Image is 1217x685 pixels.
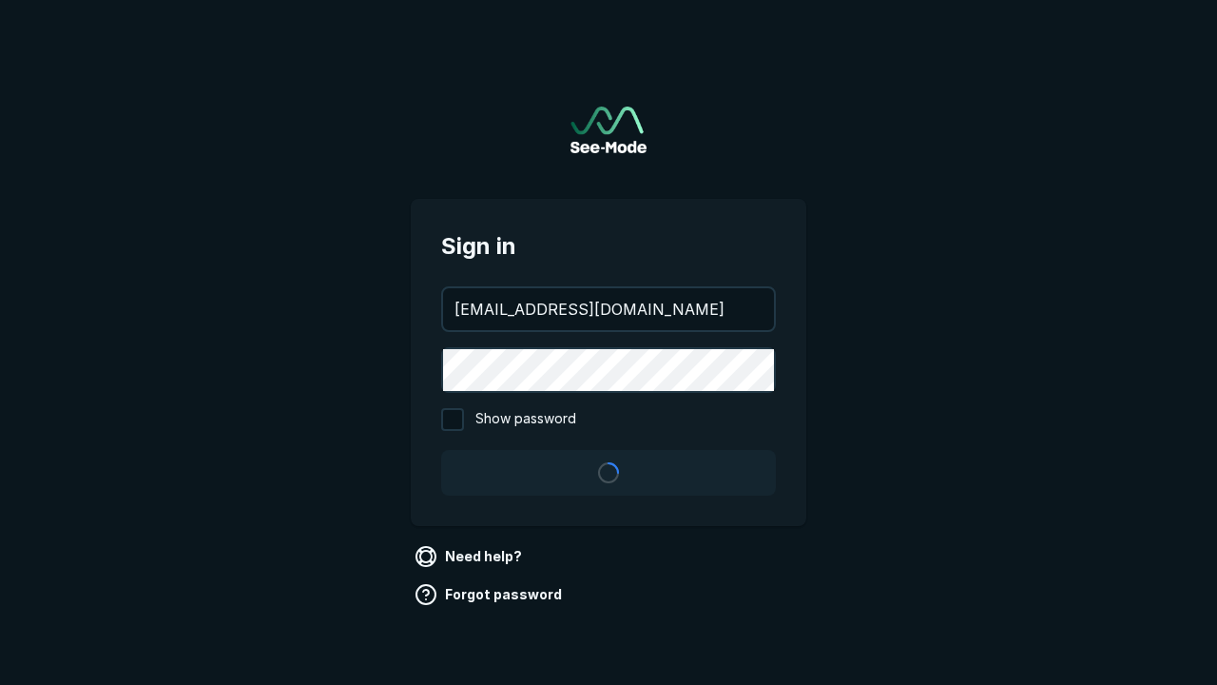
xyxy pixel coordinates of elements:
a: Go to sign in [570,107,647,153]
img: See-Mode Logo [570,107,647,153]
a: Need help? [411,541,530,572]
span: Sign in [441,229,776,264]
span: Show password [475,408,576,431]
a: Forgot password [411,579,570,610]
input: your@email.com [443,288,774,330]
